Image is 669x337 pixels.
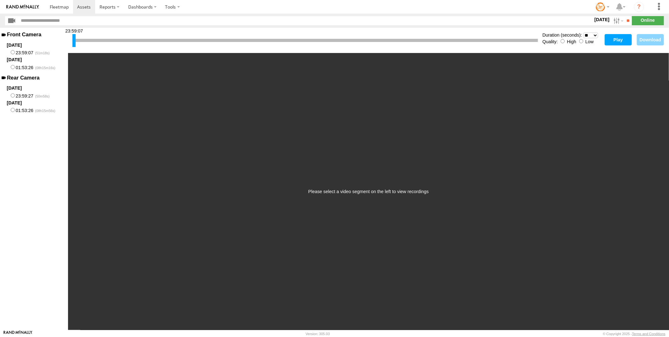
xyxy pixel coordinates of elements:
[11,50,15,54] input: 23:59:07
[6,5,39,9] img: rand-logo.svg
[542,33,582,38] label: Duration (seconds):
[567,39,576,44] label: High
[3,331,32,337] a: Visit our Website
[603,332,666,336] div: © Copyright 2025 -
[306,332,330,336] div: Version: 305.03
[593,16,611,23] label: [DATE]
[586,39,594,44] label: Low
[11,65,15,69] input: 01:53:26
[632,332,666,336] a: Terms and Conditions
[605,34,632,45] button: Play
[308,189,429,194] div: Please select a video segment on the left to view recordings
[611,16,625,25] label: Search Filter Options
[593,2,612,12] div: Tommy Stauffer
[634,2,644,12] i: ?
[11,93,15,98] input: 23:59:27
[11,108,15,112] input: 01:53:26
[65,28,83,37] div: 23:59:07
[542,39,558,44] label: Quality:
